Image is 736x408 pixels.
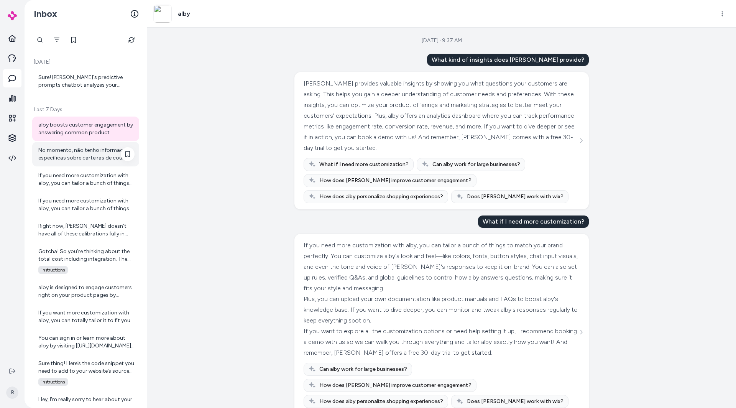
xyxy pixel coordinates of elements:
button: See more [577,136,586,145]
div: Sure! [PERSON_NAME]'s predictive prompts chatbot analyzes your product and live purchase data to ... [38,74,135,89]
div: What if I need more customization? [478,216,589,228]
a: If you need more customization with alby, you can tailor a bunch of things to match your brand pe... [32,167,139,192]
a: Sure thing! Here’s the code snippet you need to add to your website’s source code, typically just... [32,355,139,390]
div: Sure thing! Here’s the code snippet you need to add to your website’s source code, typically just... [38,360,135,375]
span: What if I need more customization? [319,161,409,168]
div: No momento, não tenho informações específicas sobre carteiras de couro no catálogo. Mas posso te ... [38,146,135,162]
div: If you want to explore all the customization options or need help setting it up, I recommend book... [304,326,578,358]
div: alby boosts customer engagement by answering common product questions right on the product page i... [38,121,135,137]
div: [DATE] · 9:37 AM [422,37,462,44]
span: instructions [38,378,68,386]
span: How does [PERSON_NAME] improve customer engagement? [319,177,472,184]
button: R [5,380,20,405]
span: How does alby personalize shopping experiences? [319,398,443,405]
span: How does [PERSON_NAME] improve customer engagement? [319,382,472,389]
p: Last 7 Days [32,106,139,114]
span: Can alby work for large businesses? [319,365,407,373]
button: Filter [49,32,64,48]
div: [PERSON_NAME] provides valuable insights by showing you what questions your customers are asking.... [304,78,578,153]
img: alby Logo [8,11,17,20]
button: See more [577,327,586,337]
div: Right now, [PERSON_NAME] doesn’t have all of these calibrations fully in place yet—especially the... [38,222,135,238]
a: If you need more customization with alby, you can tailor a bunch of things to match your brand pe... [32,192,139,217]
a: Right now, [PERSON_NAME] doesn’t have all of these calibrations fully in place yet—especially the... [32,218,139,242]
p: [DATE] [32,58,139,66]
div: Plus, you can upload your own documentation like product manuals and FAQs to boost alby's knowled... [304,294,578,326]
div: What kind of insights does [PERSON_NAME] provide? [427,54,589,66]
div: If you want more customization with alby, you can totally tailor it to fit your brand's style and... [38,309,135,324]
div: You can sign in or learn more about alby by visiting [[URL][DOMAIN_NAME]]([URL][DOMAIN_NAME]). If... [38,334,135,350]
span: instructions [38,266,68,274]
div: If you need more customization with alby, you can tailor a bunch of things to match your brand pe... [38,172,135,187]
div: alby is designed to engage customers right on your product pages by anticipating and answering th... [38,284,135,299]
span: How does alby personalize shopping experiences? [319,193,443,201]
div: If you need more customization with alby, you can tailor a bunch of things to match your brand pe... [38,197,135,212]
div: Gotcha! So you’re thinking about the total cost including integration. The integration cost can v... [38,248,135,263]
span: Does [PERSON_NAME] work with wix? [467,193,563,201]
a: You can sign in or learn more about alby by visiting [[URL][DOMAIN_NAME]]([URL][DOMAIN_NAME]). If... [32,330,139,354]
h3: alby [178,9,190,18]
a: alby boosts customer engagement by answering common product questions right on the product page i... [32,117,139,141]
button: Refresh [124,32,139,48]
span: Does [PERSON_NAME] work with wix? [467,398,563,405]
span: R [6,387,18,399]
a: alby is designed to engage customers right on your product pages by anticipating and answering th... [32,279,139,304]
div: If you need more customization with alby, you can tailor a bunch of things to match your brand pe... [304,240,578,294]
a: If you want more customization with alby, you can totally tailor it to fit your brand's style and... [32,304,139,329]
a: Sure! [PERSON_NAME]'s predictive prompts chatbot analyzes your product and live purchase data to ... [32,69,139,94]
img: alby.com [154,5,171,23]
a: No momento, não tenho informações específicas sobre carteiras de couro no catálogo. Mas posso te ... [32,142,139,166]
h2: Inbox [34,8,57,20]
a: Gotcha! So you’re thinking about the total cost including integration. The integration cost can v... [32,243,139,278]
span: Can alby work for large businesses? [432,161,520,168]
